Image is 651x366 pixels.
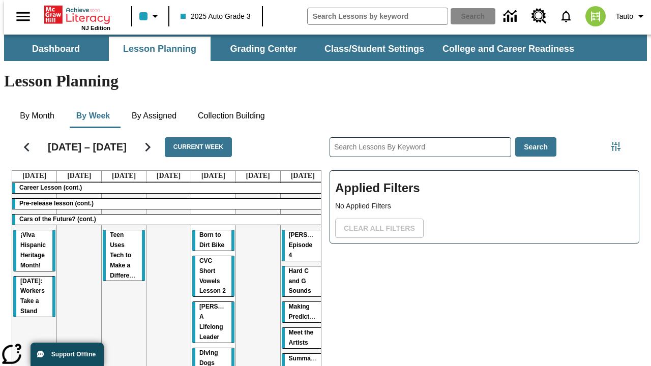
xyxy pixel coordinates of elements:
[289,267,311,295] span: Hard C and G Sounds
[289,329,314,346] span: Meet the Artists
[8,2,38,32] button: Open side menu
[330,170,639,243] div: Applied Filters
[192,256,234,297] div: CVC Short Vowels Lesson 2
[199,303,253,341] span: Dianne Feinstein: A Lifelong Leader
[606,136,626,157] button: Filters Side menu
[165,137,232,157] button: Current Week
[12,199,325,209] div: Pre-release lesson (cont.)
[19,184,82,191] span: Career Lesson (cont.)
[434,37,582,61] button: College and Career Readiness
[20,171,48,181] a: September 1, 2025
[81,25,110,31] span: NJ Edition
[192,302,234,343] div: Dianne Feinstein: A Lifelong Leader
[4,37,583,61] div: SubNavbar
[282,302,324,322] div: Making Predictions
[65,171,93,181] a: September 2, 2025
[4,35,647,61] div: SubNavbar
[20,231,46,269] span: ¡Viva Hispanic Heritage Month!
[13,277,55,317] div: Labor Day: Workers Take a Stand
[282,328,324,348] div: Meet the Artists
[244,171,272,181] a: September 6, 2025
[12,183,325,193] div: Career Lesson (cont.)
[579,3,612,29] button: Select a new avatar
[335,176,634,201] h2: Applied Filters
[308,8,448,24] input: search field
[13,230,55,271] div: ¡Viva Hispanic Heritage Month!
[190,104,273,128] button: Collection Building
[5,37,107,61] button: Dashboard
[213,37,314,61] button: Grading Center
[48,141,127,153] h2: [DATE] – [DATE]
[612,7,651,25] button: Profile/Settings
[20,278,45,315] span: Labor Day: Workers Take a Stand
[12,104,63,128] button: By Month
[289,231,342,259] span: Ella Menopi: Episode 4
[109,37,211,61] button: Lesson Planning
[199,257,226,295] span: CVC Short Vowels Lesson 2
[525,3,553,30] a: Resource Center, Will open in new tab
[44,4,110,31] div: Home
[335,201,634,211] p: No Applied Filters
[135,7,165,25] button: Class color is light blue. Change class color
[289,171,317,181] a: September 7, 2025
[282,266,324,297] div: Hard C and G Sounds
[19,200,94,207] span: Pre-release lesson (cont.)
[497,3,525,30] a: Data Center
[110,171,138,181] a: September 3, 2025
[14,134,40,160] button: Previous
[12,215,325,225] div: Cars of the Future? (cont.)
[68,104,119,128] button: By Week
[110,231,140,279] span: Teen Uses Tech to Make a Difference
[515,137,556,157] button: Search
[199,171,227,181] a: September 5, 2025
[316,37,432,61] button: Class/Student Settings
[192,230,234,251] div: Born to Dirt Bike
[553,3,579,29] a: Notifications
[44,5,110,25] a: Home
[199,231,224,249] span: Born to Dirt Bike
[330,138,511,157] input: Search Lessons By Keyword
[19,216,96,223] span: Cars of the Future? (cont.)
[585,6,606,26] img: avatar image
[289,303,322,320] span: Making Predictions
[103,230,145,281] div: Teen Uses Tech to Make a Difference
[31,343,104,366] button: Support Offline
[51,351,96,358] span: Support Offline
[155,171,183,181] a: September 4, 2025
[4,72,647,90] h1: Lesson Planning
[181,11,251,22] span: 2025 Auto Grade 3
[282,230,324,261] div: Ella Menopi: Episode 4
[135,134,161,160] button: Next
[124,104,185,128] button: By Assigned
[616,11,633,22] span: Tauto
